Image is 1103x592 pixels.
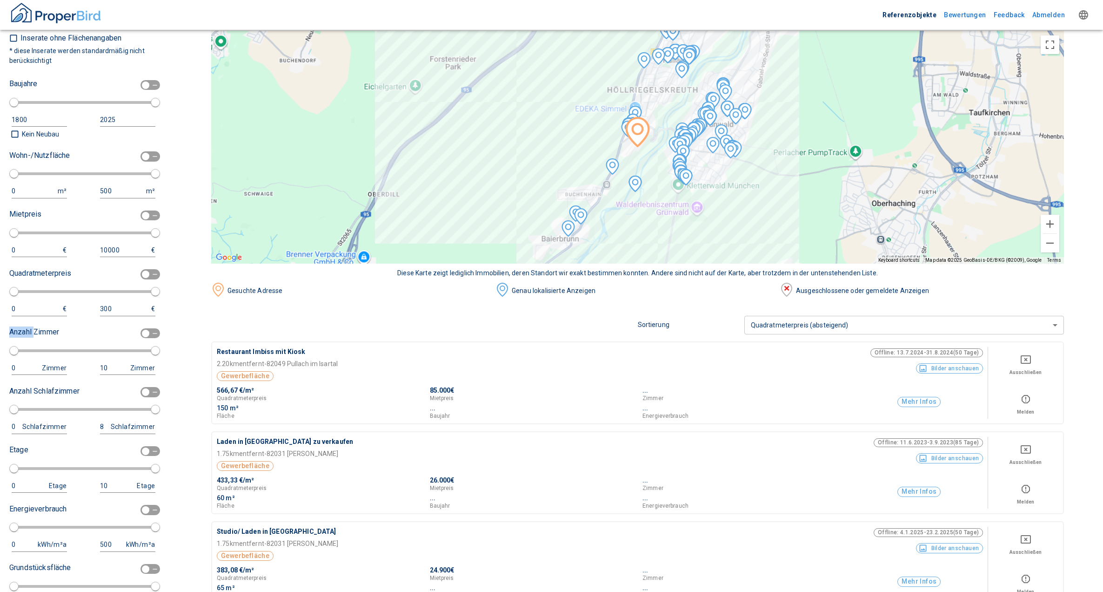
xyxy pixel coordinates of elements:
[879,6,940,24] button: Referenzobjekte
[9,562,71,573] p: Grundstücksfläche
[1029,6,1069,24] button: Abmelden
[430,565,455,575] p: 24.900€
[217,503,234,509] p: Fläche
[495,283,509,297] img: image
[9,46,158,66] p: * diese Inserate werden standardmäßig nicht berücksichtigt
[217,386,254,395] p: 566,67 €/m²
[217,527,664,537] p: Studio/ Laden in [GEOGRAPHIC_DATA]
[916,453,983,463] button: Bilder anschauen
[9,209,41,220] p: Mietpreis
[217,413,234,419] p: Fläche
[897,487,941,497] button: Mehr Infos
[20,129,59,139] p: Kein Neubau
[9,1,102,28] button: ProperBird Logo and Home Button
[9,504,67,515] p: Energieverbrauch
[993,530,1058,549] button: Deselect for this search
[9,386,80,397] p: Anzahl Schlafzimmer
[9,1,102,25] img: ProperBird Logo and Home Button
[1009,369,1042,376] p: Ausschließen
[9,150,70,161] p: Wohn-/Nutzfläche
[430,575,454,581] p: Mietpreis
[9,268,72,279] p: Quadratmeterpreis
[993,350,1058,369] button: Deselect for this search
[993,480,1058,498] button: report this listing
[217,565,254,575] p: 383,08 €/m²
[993,440,1058,459] button: Deselect for this search
[267,539,339,549] p: 82031 [PERSON_NAME]
[214,252,244,264] a: Open this area in Google Maps (opens a new window)
[642,565,648,575] p: ...
[211,283,225,297] img: image
[1009,549,1042,556] p: Ausschließen
[430,395,454,401] p: Mietpreis
[642,575,663,581] p: Zimmer
[430,493,435,503] p: ...
[794,286,1064,296] div: Ausgeschlossene oder gemeldete Anzeigen
[897,577,941,587] button: Mehr Infos
[1017,498,1034,505] p: Melden
[1047,258,1061,263] a: Terms (opens in new tab)
[267,359,338,369] p: 82049 Pullach im Isartal
[916,543,983,553] button: Bilder anschauen
[9,78,37,89] p: Baujahre
[1009,459,1042,466] p: Ausschließen
[217,575,267,581] p: Quadratmeterpreis
[430,413,450,419] p: Baujahr
[990,6,1029,24] button: Feedback
[642,485,663,491] p: Zimmer
[642,403,648,413] p: ...
[993,390,1058,408] button: report this listing
[1041,35,1059,54] button: Toggle fullscreen view
[217,493,235,503] p: 60 m²
[217,347,664,357] p: Restaurant Imbiss mit Kiosk
[430,403,435,413] p: ...
[642,413,689,419] p: Energieverbrauch
[225,286,495,296] div: Gesuchte Adresse
[897,397,941,407] button: Mehr Infos
[217,539,267,549] p: 1.75 km entfernt -
[744,313,1064,337] div: Quadratmeterpreis (absteigend)
[916,363,983,374] button: Bilder anschauen
[430,503,450,509] p: Baujahr
[430,476,455,485] p: 26.000€
[642,386,648,395] p: ...
[642,493,648,503] p: ...
[430,485,454,491] p: Mietpreis
[267,449,339,459] p: 82031 [PERSON_NAME]
[9,444,28,456] p: Etage
[18,34,121,42] p: Inserate ohne Flächenangaben
[509,286,780,296] div: Genau lokalisierte Anzeigen
[940,6,989,24] button: Bewertungen
[217,476,254,485] p: 433,33 €/m²
[638,320,744,330] p: Sortierung
[217,359,267,369] p: 2.20 km entfernt -
[642,476,648,485] p: ...
[217,449,267,459] p: 1.75 km entfernt -
[217,437,664,447] p: Laden in [GEOGRAPHIC_DATA] zu verkaufen
[214,252,244,264] img: Google
[925,258,1042,263] span: Map data ©2025 GeoBasis-DE/BKG (©2009), Google
[9,327,59,338] p: Anzahl Zimmer
[780,283,794,297] img: image
[430,386,455,395] p: 85.000€
[217,395,267,401] p: Quadratmeterpreis
[211,268,1064,278] div: Diese Karte zeigt lediglich Immobilien, deren Standort wir exakt bestimmen konnten. Andere sind n...
[642,503,689,509] p: Energieverbrauch
[1041,215,1059,233] button: Zoom in
[1041,234,1059,252] button: Zoom out
[642,395,663,401] p: Zimmer
[217,485,267,491] p: Quadratmeterpreis
[993,570,1058,588] button: report this listing
[217,403,239,413] p: 150 m²
[878,257,920,264] button: Keyboard shortcuts
[1017,408,1034,415] p: Melden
